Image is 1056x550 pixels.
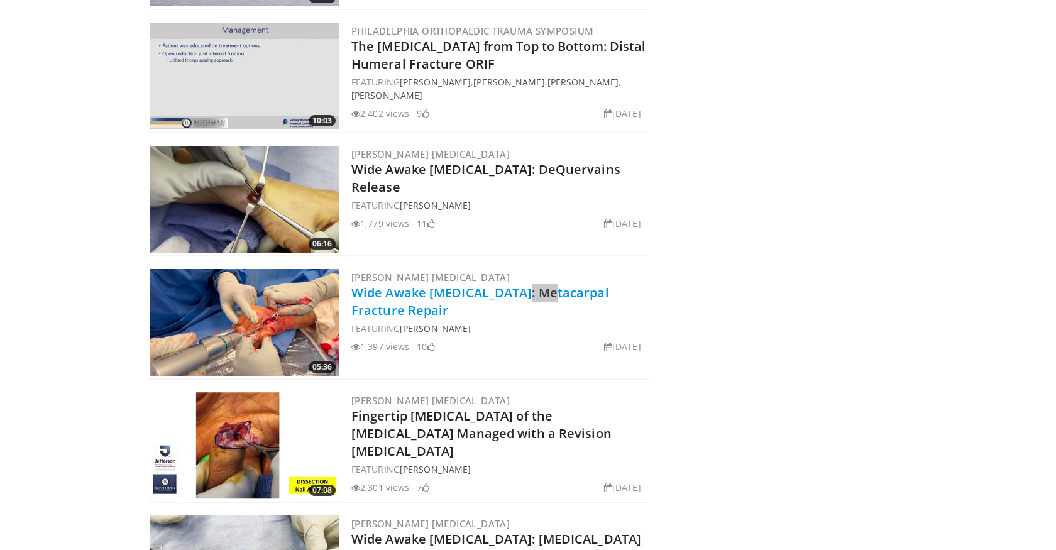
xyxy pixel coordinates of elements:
img: 43afc61d-a352-4215-b3f7-999ef1f1c9e5.300x170_q85_crop-smart_upscale.jpg [150,23,339,129]
li: 7 [417,481,429,494]
li: 1,397 views [351,340,409,353]
a: 10:03 [150,23,339,129]
a: [PERSON_NAME] [400,76,471,88]
li: 9 [417,107,429,120]
div: FEATURING [351,463,646,476]
a: [PERSON_NAME] [MEDICAL_DATA] [351,517,510,530]
span: 10:03 [309,115,336,126]
a: 06:16 [150,146,339,253]
img: 877f96b5-2caf-471c-8a6f-1719ff4dcb33.png.300x170_q85_crop-smart_upscale.png [150,269,339,376]
li: [DATE] [604,481,641,494]
a: [PERSON_NAME] [MEDICAL_DATA] [351,148,510,160]
li: [DATE] [604,340,641,353]
span: 05:36 [309,361,336,373]
span: 06:16 [309,238,336,250]
a: Wide Awake [MEDICAL_DATA]: DeQuervains Release [351,161,620,195]
a: 07:08 [150,392,339,499]
div: FEATURING [351,322,646,335]
a: 05:36 [150,269,339,376]
a: [PERSON_NAME] [400,322,471,334]
a: [PERSON_NAME] [351,89,422,101]
a: [PERSON_NAME] [MEDICAL_DATA] [351,271,510,283]
a: [PERSON_NAME] [473,76,544,88]
span: 07:08 [309,485,336,496]
a: [PERSON_NAME] [400,463,471,475]
div: FEATURING , , , [351,75,646,102]
li: [DATE] [604,217,641,230]
img: 9b677bf9-b3b2-497b-b582-0cf95df7e577.300x170_q85_crop-smart_upscale.jpg [150,146,339,253]
div: FEATURING [351,199,646,212]
img: 87344cd9-a240-4241-be99-ffa6f4b77fc4.300x170_q85_crop-smart_upscale.jpg [150,392,339,499]
a: [PERSON_NAME] [400,199,471,211]
a: Fingertip [MEDICAL_DATA] of the [MEDICAL_DATA] Managed with a Revision [MEDICAL_DATA] [351,407,612,459]
li: 10 [417,340,434,353]
li: 1,779 views [351,217,409,230]
a: [PERSON_NAME] [MEDICAL_DATA] [351,394,510,407]
li: 2,402 views [351,107,409,120]
li: 11 [417,217,434,230]
a: Wide Awake [MEDICAL_DATA]: Metacarpal Fracture Repair [351,284,609,319]
a: [PERSON_NAME] [547,76,619,88]
a: The [MEDICAL_DATA] from Top to Bottom: Distal Humeral Fracture ORIF [351,38,646,72]
li: 2,301 views [351,481,409,494]
li: [DATE] [604,107,641,120]
a: Philadelphia Orthopaedic Trauma Symposium [351,25,593,37]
